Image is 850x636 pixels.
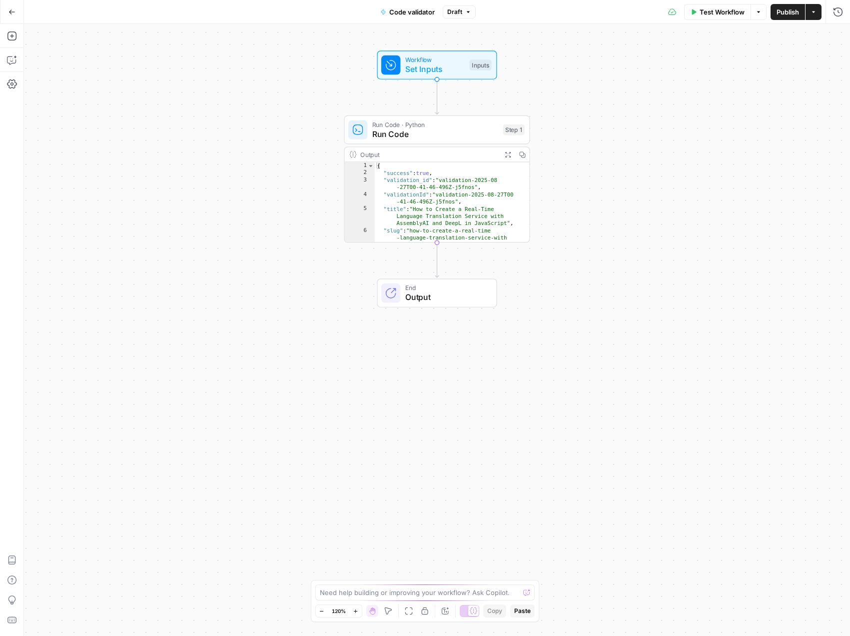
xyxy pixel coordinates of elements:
div: 1 [345,162,375,169]
g: Edge from start to step_1 [435,79,439,114]
button: Draft [443,5,476,18]
div: Inputs [469,59,491,70]
div: 2 [345,169,375,176]
span: Toggle code folding, rows 1 through 100 [367,162,374,169]
span: Copy [487,606,502,615]
span: Output [405,291,487,303]
span: Run Code [372,128,498,140]
g: Edge from step_1 to end [435,242,439,277]
button: Test Workflow [684,4,751,20]
span: Paste [514,606,531,615]
div: Output [360,149,497,159]
span: End [405,283,487,292]
span: Set Inputs [405,63,465,75]
span: Draft [447,7,462,16]
div: 4 [345,191,375,205]
span: Test Workflow [700,7,745,17]
div: Step 1 [503,124,525,135]
span: Code validator [389,7,435,17]
button: Paste [510,604,535,617]
span: Workflow [405,55,465,64]
span: Publish [777,7,799,17]
div: Run Code · PythonRun CodeStep 1Output{ "success":true, "validation_id":"validation-2025-08 -27T00... [344,115,530,242]
span: Run Code · Python [372,119,498,129]
button: Publish [771,4,805,20]
div: 6 [345,227,375,248]
div: 5 [345,205,375,227]
span: 120% [332,607,346,615]
button: Code validator [374,4,441,20]
div: EndOutput [344,278,530,307]
button: Copy [483,604,506,617]
div: 3 [345,176,375,191]
div: WorkflowSet InputsInputs [344,50,530,79]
